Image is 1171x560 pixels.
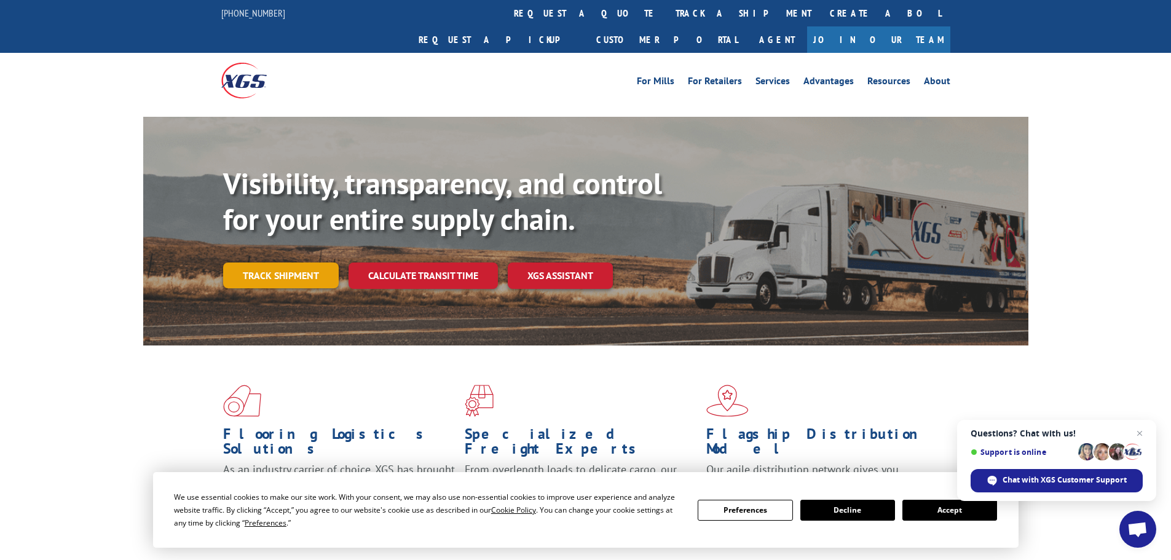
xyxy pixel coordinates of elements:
h1: Flagship Distribution Model [706,427,939,462]
span: Questions? Chat with us! [971,428,1143,438]
a: Customer Portal [587,26,747,53]
img: xgs-icon-focused-on-flooring-red [465,385,494,417]
span: Our agile distribution network gives you nationwide inventory management on demand. [706,462,932,491]
span: Support is online [971,448,1074,457]
a: Advantages [803,76,854,90]
a: Calculate transit time [349,262,498,289]
span: As an industry carrier of choice, XGS has brought innovation and dedication to flooring logistics... [223,462,455,506]
img: xgs-icon-flagship-distribution-model-red [706,385,749,417]
a: For Mills [637,76,674,90]
a: Resources [867,76,910,90]
h1: Flooring Logistics Solutions [223,427,455,462]
b: Visibility, transparency, and control for your entire supply chain. [223,164,662,238]
div: Chat with XGS Customer Support [971,469,1143,492]
button: Preferences [698,500,792,521]
span: Preferences [245,518,286,528]
p: From overlength loads to delicate cargo, our experienced staff knows the best way to move your fr... [465,462,697,517]
div: We use essential cookies to make our site work. With your consent, we may also use non-essential ... [174,491,683,529]
a: Services [755,76,790,90]
span: Chat with XGS Customer Support [1003,475,1127,486]
a: Request a pickup [409,26,587,53]
a: Agent [747,26,807,53]
div: Cookie Consent Prompt [153,472,1019,548]
h1: Specialized Freight Experts [465,427,697,462]
span: Close chat [1132,426,1147,441]
img: xgs-icon-total-supply-chain-intelligence-red [223,385,261,417]
span: Cookie Policy [491,505,536,515]
a: XGS ASSISTANT [508,262,613,289]
button: Accept [902,500,997,521]
a: For Retailers [688,76,742,90]
a: Track shipment [223,262,339,288]
a: About [924,76,950,90]
button: Decline [800,500,895,521]
a: Join Our Team [807,26,950,53]
a: [PHONE_NUMBER] [221,7,285,19]
div: Open chat [1119,511,1156,548]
